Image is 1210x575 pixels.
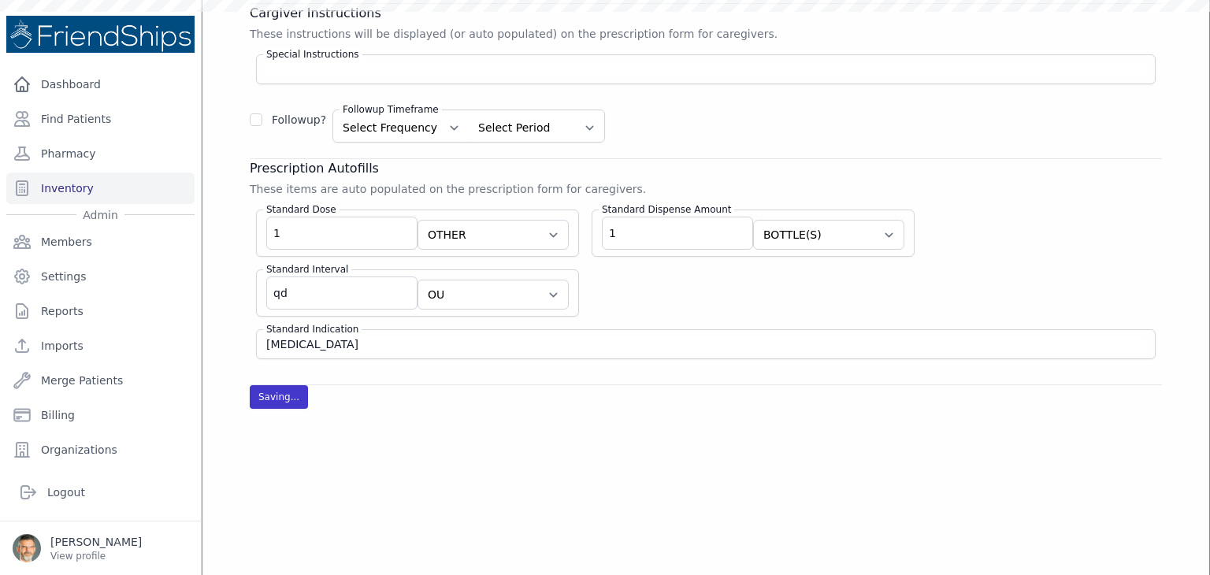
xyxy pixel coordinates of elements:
a: [PERSON_NAME] View profile [13,534,188,562]
a: Reports [6,295,195,327]
p: These instructions will be displayed (or auto populated) on the prescription form for caregivers. [250,26,779,42]
a: Dashboard [6,69,195,100]
h3: Prescription Autofills [250,159,1162,178]
a: Pharmacy [6,138,195,169]
label: Standard Dose [263,203,340,216]
label: Standard Indication [263,323,362,336]
a: Inventory [6,172,195,204]
a: Billing [6,399,195,431]
button: Saving... [250,385,308,409]
p: [PERSON_NAME] [50,534,142,550]
img: Medical Missions EMR [6,16,195,53]
a: Find Patients [6,103,195,135]
h3: Cargiver Instructions [250,4,1162,23]
a: Settings [6,261,195,292]
p: View profile [50,550,142,562]
label: Followup? [272,113,326,126]
a: Merge Patients [6,365,195,396]
label: Special Instructions [263,48,362,61]
a: Organizations [6,434,195,466]
label: Standard Dispense Amount [599,203,734,216]
a: Imports [6,330,195,362]
label: Standard Interval [263,263,351,276]
p: These items are auto populated on the prescription form for caregivers. [250,181,779,197]
a: Members [6,226,195,258]
a: Logout [13,477,188,508]
label: Followup Timeframe [340,103,442,116]
span: Admin [76,207,124,223]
